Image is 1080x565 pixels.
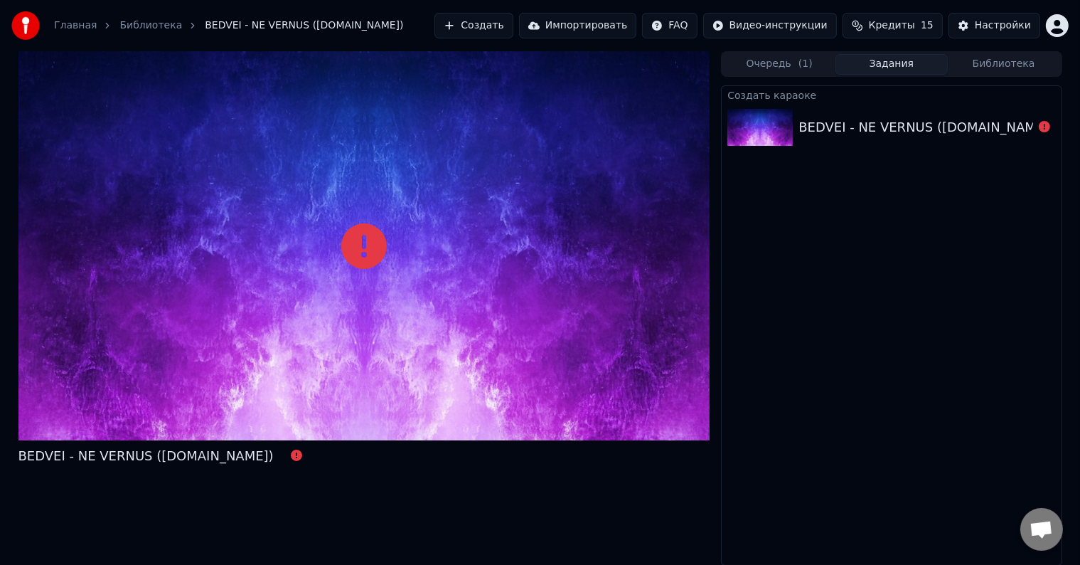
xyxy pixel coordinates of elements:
nav: breadcrumb [54,19,404,33]
button: Библиотека [948,54,1060,75]
button: Импортировать [519,13,637,38]
span: BEDVEI - NE VERNUS ([DOMAIN_NAME]) [205,19,403,33]
button: Настройки [948,13,1040,38]
span: 15 [921,19,934,33]
a: Библиотека [119,19,182,33]
img: youka [11,11,40,40]
button: Создать [434,13,513,38]
button: Кредиты15 [843,13,943,38]
span: ( 1 ) [798,57,813,71]
div: Настройки [975,19,1031,33]
button: Видео-инструкции [703,13,837,38]
button: Задания [835,54,948,75]
button: Очередь [723,54,835,75]
div: Создать караоке [722,86,1061,103]
div: BEDVEI - NE VERNUS ([DOMAIN_NAME]) [18,446,274,466]
a: Главная [54,19,97,33]
span: Кредиты [869,19,915,33]
div: BEDVEI - NE VERNUS ([DOMAIN_NAME]) [798,117,1054,137]
div: Открытый чат [1020,508,1063,551]
button: FAQ [642,13,697,38]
